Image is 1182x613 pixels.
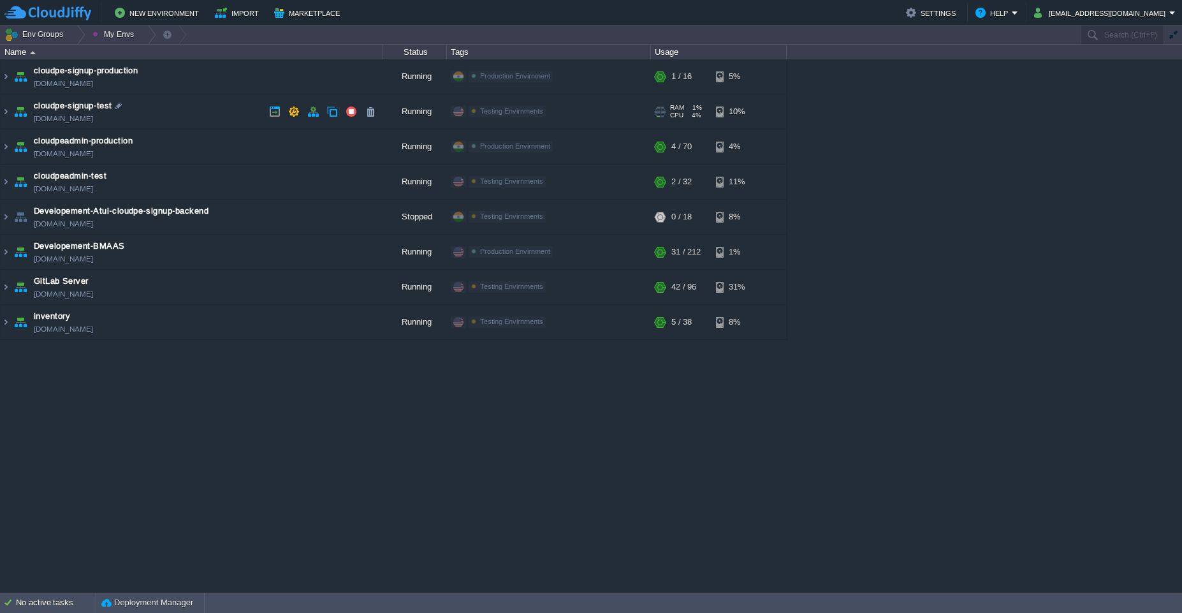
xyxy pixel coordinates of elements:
div: Running [383,235,447,269]
img: AMDAwAAAACH5BAEAAAAALAAAAAABAAEAAAICRAEAOw== [11,305,29,339]
img: AMDAwAAAACH5BAEAAAAALAAAAAABAAEAAAICRAEAOw== [11,94,29,129]
a: Developement-BMAAS [34,240,125,253]
img: AMDAwAAAACH5BAEAAAAALAAAAAABAAEAAAICRAEAOw== [11,200,29,234]
img: AMDAwAAAACH5BAEAAAAALAAAAAABAAEAAAICRAEAOw== [1,94,11,129]
button: Marketplace [274,5,344,20]
span: 1% [689,104,702,112]
div: 4% [716,129,757,164]
a: [DOMAIN_NAME] [34,218,93,230]
div: Running [383,305,447,339]
div: Stopped [383,200,447,234]
button: Help [975,5,1012,20]
img: AMDAwAAAACH5BAEAAAAALAAAAAABAAEAAAICRAEAOw== [11,270,29,304]
div: 0 / 18 [671,200,692,234]
span: RAM [670,104,684,112]
div: 42 / 96 [671,270,696,304]
div: 31 / 212 [671,235,701,269]
div: 10% [716,94,757,129]
a: [DOMAIN_NAME] [34,288,93,300]
a: [DOMAIN_NAME] [34,112,93,125]
span: Production Envirnment [480,72,550,80]
a: Developement-Atul-cloudpe-signup-backend [34,205,208,218]
div: Running [383,59,447,94]
div: Running [383,165,447,199]
img: AMDAwAAAACH5BAEAAAAALAAAAAABAAEAAAICRAEAOw== [11,165,29,199]
span: Testing Envirnments [480,318,543,325]
button: New Environment [115,5,203,20]
div: 5 / 38 [671,305,692,339]
button: Import [215,5,263,20]
span: Testing Envirnments [480,283,543,290]
span: CPU [670,112,683,119]
a: GitLab Server [34,275,89,288]
div: No active tasks [16,593,96,613]
span: Testing Envirnments [480,177,543,185]
a: [DOMAIN_NAME] [34,77,93,90]
button: My Envs [92,26,138,43]
a: cloudpe-signup-production [34,64,138,77]
button: Deployment Manager [101,596,193,609]
img: AMDAwAAAACH5BAEAAAAALAAAAAABAAEAAAICRAEAOw== [11,59,29,94]
a: [DOMAIN_NAME] [34,147,93,160]
img: CloudJiffy [4,5,91,21]
img: AMDAwAAAACH5BAEAAAAALAAAAAABAAEAAAICRAEAOw== [1,235,11,269]
a: inventory [34,310,70,323]
span: 4% [689,112,701,119]
iframe: chat widget [1128,562,1169,600]
div: 31% [716,270,757,304]
div: Status [384,45,446,59]
a: [DOMAIN_NAME] [34,253,93,265]
span: Testing Envirnments [480,107,543,115]
div: 2 / 32 [671,165,692,199]
div: Running [383,270,447,304]
div: 5% [716,59,757,94]
img: AMDAwAAAACH5BAEAAAAALAAAAAABAAEAAAICRAEAOw== [30,51,36,54]
button: Settings [906,5,959,20]
img: AMDAwAAAACH5BAEAAAAALAAAAAABAAEAAAICRAEAOw== [1,59,11,94]
img: AMDAwAAAACH5BAEAAAAALAAAAAABAAEAAAICRAEAOw== [1,129,11,164]
div: 11% [716,165,757,199]
button: [EMAIL_ADDRESS][DOMAIN_NAME] [1034,5,1169,20]
div: 8% [716,200,757,234]
div: Running [383,94,447,129]
a: [DOMAIN_NAME] [34,182,93,195]
div: Name [1,45,383,59]
span: Testing Envirnments [480,212,543,220]
div: 8% [716,305,757,339]
div: Tags [448,45,650,59]
a: cloudpeadmin-production [34,135,133,147]
button: Env Groups [4,26,68,43]
a: cloudpe-signup-test [34,100,112,112]
div: 4 / 70 [671,129,692,164]
img: AMDAwAAAACH5BAEAAAAALAAAAAABAAEAAAICRAEAOw== [1,305,11,339]
div: Usage [652,45,786,59]
img: AMDAwAAAACH5BAEAAAAALAAAAAABAAEAAAICRAEAOw== [1,165,11,199]
img: AMDAwAAAACH5BAEAAAAALAAAAAABAAEAAAICRAEAOw== [11,129,29,164]
a: [DOMAIN_NAME] [34,323,93,336]
img: AMDAwAAAACH5BAEAAAAALAAAAAABAAEAAAICRAEAOw== [11,235,29,269]
img: AMDAwAAAACH5BAEAAAAALAAAAAABAAEAAAICRAEAOw== [1,200,11,234]
div: Running [383,129,447,164]
div: 1% [716,235,757,269]
img: AMDAwAAAACH5BAEAAAAALAAAAAABAAEAAAICRAEAOw== [1,270,11,304]
div: 1 / 16 [671,59,692,94]
span: Production Envirnment [480,247,550,255]
a: cloudpeadmin-test [34,170,106,182]
span: Production Envirnment [480,142,550,150]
